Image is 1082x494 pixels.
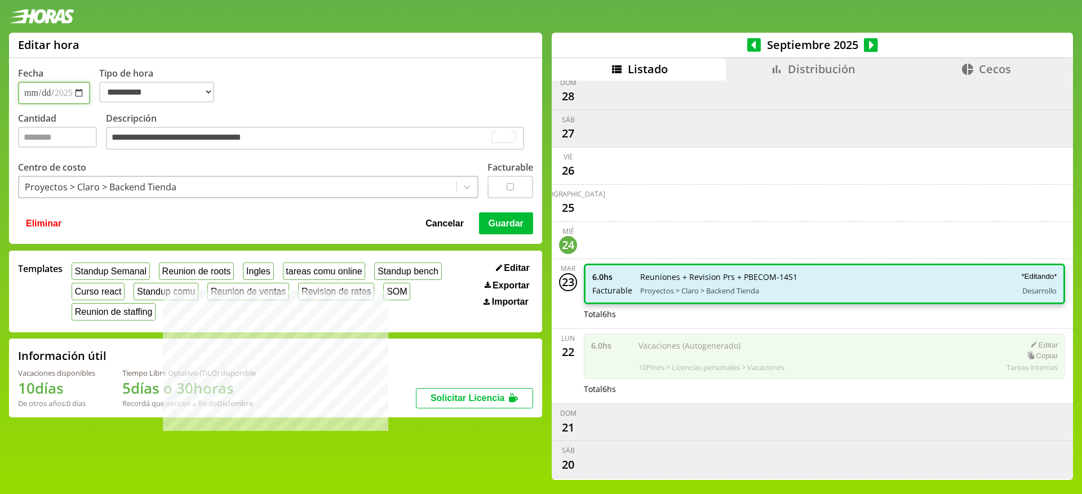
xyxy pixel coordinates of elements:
div: sáb [562,446,575,455]
div: [DEMOGRAPHIC_DATA] [531,189,605,199]
button: Revision de rates [298,283,374,300]
div: 24 [559,236,577,254]
div: Tiempo Libre Optativo (TiLO) disponible [122,368,256,378]
div: 27 [559,124,577,143]
label: Fecha [18,67,43,79]
div: 28 [559,87,577,105]
div: De otros años: 0 días [18,398,95,408]
button: Reunion de roots [159,262,234,280]
button: Ingles [243,262,273,280]
h1: 5 días o 30 horas [122,378,256,398]
button: Standup Semanal [72,262,150,280]
h2: Información útil [18,348,107,363]
button: tareas comu online [283,262,366,280]
label: Descripción [106,112,533,153]
div: 22 [559,343,577,361]
div: sáb [562,115,575,124]
span: Distribución [788,61,855,77]
div: 26 [559,162,577,180]
label: Cantidad [18,112,106,153]
div: scrollable content [552,81,1073,478]
img: logotipo [9,9,74,24]
button: Standup comu [134,283,198,300]
span: Editar [504,263,529,273]
div: dom [560,408,577,418]
span: Templates [18,262,63,275]
b: Diciembre [217,398,253,408]
button: Editar [493,262,533,274]
div: dom [560,78,577,87]
div: mar [561,264,575,273]
button: Reunion de ventas [207,283,289,300]
span: Listado [628,61,668,77]
div: lun [561,333,575,343]
button: Eliminar [23,212,65,234]
div: 21 [559,418,577,436]
button: Reunion de staffing [72,303,156,321]
h1: 10 días [18,378,95,398]
button: Curso react [72,283,125,300]
input: Cantidad [18,127,97,148]
label: Centro de costo [18,161,86,173]
label: Tipo de hora [99,67,223,104]
div: 25 [559,199,577,217]
span: Importar [492,297,529,307]
button: Cancelar [422,212,467,234]
button: SOM [383,283,410,300]
span: Septiembre 2025 [761,37,864,52]
span: Exportar [493,281,530,291]
button: Solicitar Licencia [416,388,533,408]
div: mié [562,226,574,236]
select: Tipo de hora [99,82,214,103]
textarea: To enrich screen reader interactions, please activate Accessibility in Grammarly extension settings [106,127,524,150]
div: 20 [559,455,577,473]
label: Facturable [487,161,533,173]
span: Cecos [979,61,1011,77]
div: vie [564,152,573,162]
button: Exportar [481,280,533,291]
div: Proyectos > Claro > Backend Tienda [25,181,176,193]
div: Recordá que vencen a fin de [122,398,256,408]
div: Total 6 hs [584,309,1065,319]
h1: Editar hora [18,37,79,52]
div: Total 6 hs [584,384,1065,394]
button: Standup bench [374,262,441,280]
div: 23 [559,273,577,291]
span: Solicitar Licencia [431,393,505,403]
button: Guardar [479,212,533,234]
div: Vacaciones disponibles [18,368,95,378]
